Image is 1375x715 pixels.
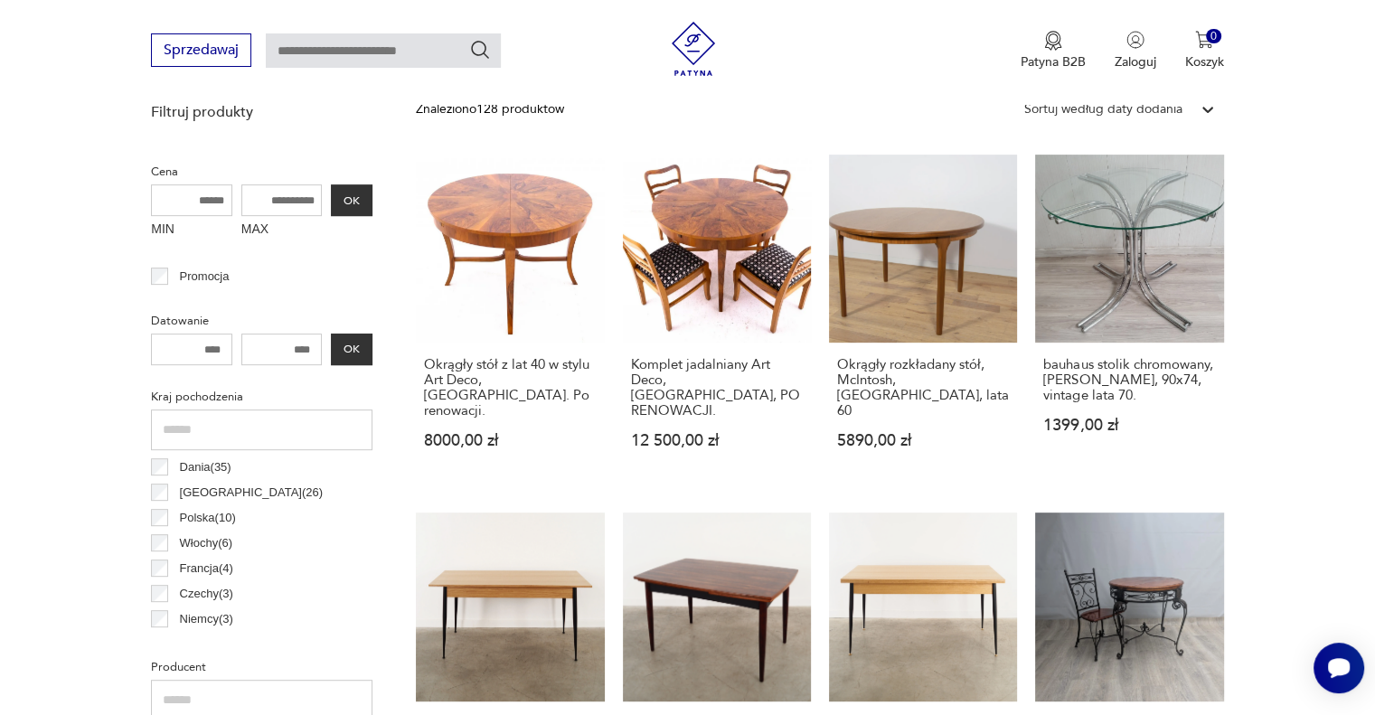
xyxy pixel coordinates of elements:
[666,22,720,76] img: Patyna - sklep z meblami i dekoracjami vintage
[623,155,811,484] a: Komplet jadalniany Art Deco, Polska, PO RENOWACJI.Komplet jadalniany Art Deco, [GEOGRAPHIC_DATA],...
[1115,53,1156,71] p: Zaloguj
[1043,357,1215,403] h3: bauhaus stolik chromowany, [PERSON_NAME], 90x74, vintage lata 70.
[331,334,372,365] button: OK
[151,102,372,122] p: Filtruj produkty
[180,609,233,629] p: Niemcy ( 3 )
[1043,418,1215,433] p: 1399,00 zł
[151,657,372,677] p: Producent
[180,559,233,579] p: Francja ( 4 )
[151,33,251,67] button: Sprzedawaj
[151,311,372,331] p: Datowanie
[416,155,604,484] a: Okrągły stół z lat 40 w stylu Art Deco, Polska. Po renowacji.Okrągły stół z lat 40 w stylu Art De...
[1126,31,1144,49] img: Ikonka użytkownika
[1195,31,1213,49] img: Ikona koszyka
[180,533,233,553] p: Włochy ( 6 )
[424,433,596,448] p: 8000,00 zł
[1185,31,1224,71] button: 0Koszyk
[1021,53,1086,71] p: Patyna B2B
[1021,31,1086,71] a: Ikona medaluPatyna B2B
[469,39,491,61] button: Szukaj
[1024,99,1182,119] div: Sortuj według daty dodania
[1206,29,1221,44] div: 0
[151,162,372,182] p: Cena
[1021,31,1086,71] button: Patyna B2B
[180,635,238,654] p: Szwecja ( 3 )
[180,267,230,287] p: Promocja
[1044,31,1062,51] img: Ikona medalu
[180,483,323,503] p: [GEOGRAPHIC_DATA] ( 26 )
[1185,53,1224,71] p: Koszyk
[1314,643,1364,693] iframe: Smartsupp widget button
[151,387,372,407] p: Kraj pochodzenia
[151,216,232,245] label: MIN
[180,508,236,528] p: Polska ( 10 )
[241,216,323,245] label: MAX
[837,433,1009,448] p: 5890,00 zł
[331,184,372,216] button: OK
[829,155,1017,484] a: Okrągły rozkładany stół, McIntosh, Wielka Brytania, lata 60Okrągły rozkładany stół, McIntosh, [GE...
[180,584,233,604] p: Czechy ( 3 )
[180,457,231,477] p: Dania ( 35 )
[424,357,596,419] h3: Okrągły stół z lat 40 w stylu Art Deco, [GEOGRAPHIC_DATA]. Po renowacji.
[1115,31,1156,71] button: Zaloguj
[1035,155,1223,484] a: bauhaus stolik chromowany, dymione szkło, 90x74, vintage lata 70.bauhaus stolik chromowany, [PERS...
[151,45,251,58] a: Sprzedawaj
[416,99,564,119] div: Znaleziono 128 produktów
[631,433,803,448] p: 12 500,00 zł
[837,357,1009,419] h3: Okrągły rozkładany stół, McIntosh, [GEOGRAPHIC_DATA], lata 60
[631,357,803,419] h3: Komplet jadalniany Art Deco, [GEOGRAPHIC_DATA], PO RENOWACJI.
